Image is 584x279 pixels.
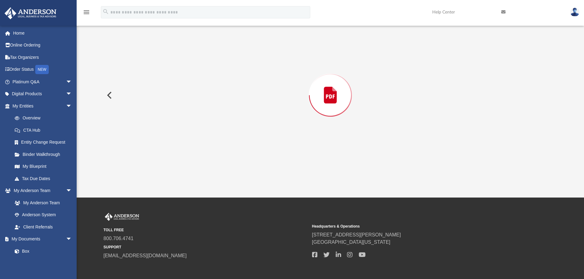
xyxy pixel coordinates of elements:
a: [STREET_ADDRESS][PERSON_NAME] [312,232,401,237]
img: Anderson Advisors Platinum Portal [104,213,140,221]
a: My Anderson Teamarrow_drop_down [4,185,78,197]
a: My Entitiesarrow_drop_down [4,100,81,112]
a: Anderson System [9,209,78,221]
button: Previous File [102,87,116,104]
a: 800.706.4741 [104,236,134,241]
a: Online Ordering [4,39,81,51]
a: Binder Walkthrough [9,148,81,160]
i: menu [83,9,90,16]
span: arrow_drop_down [66,88,78,100]
a: Box [9,245,75,257]
span: arrow_drop_down [66,100,78,112]
a: Tax Organizers [4,51,81,63]
a: Order StatusNEW [4,63,81,76]
a: Entity Change Request [9,136,81,149]
span: arrow_drop_down [66,76,78,88]
a: CTA Hub [9,124,81,136]
small: Headquarters & Operations [312,224,516,229]
a: Digital Productsarrow_drop_down [4,88,81,100]
a: [EMAIL_ADDRESS][DOMAIN_NAME] [104,253,187,258]
span: arrow_drop_down [66,233,78,246]
a: Meeting Minutes [9,257,78,270]
div: NEW [35,65,49,74]
a: Client Referrals [9,221,78,233]
a: [GEOGRAPHIC_DATA][US_STATE] [312,239,391,245]
img: Anderson Advisors Platinum Portal [3,7,58,19]
a: My Anderson Team [9,197,75,209]
a: My Documentsarrow_drop_down [4,233,78,245]
a: Home [4,27,81,39]
a: Tax Due Dates [9,172,81,185]
small: TOLL FREE [104,227,308,233]
i: search [102,8,109,15]
img: User Pic [570,8,579,17]
a: Overview [9,112,81,124]
a: My Blueprint [9,160,78,173]
small: SUPPORT [104,244,308,250]
span: arrow_drop_down [66,185,78,197]
a: menu [83,12,90,16]
a: Platinum Q&Aarrow_drop_down [4,76,81,88]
